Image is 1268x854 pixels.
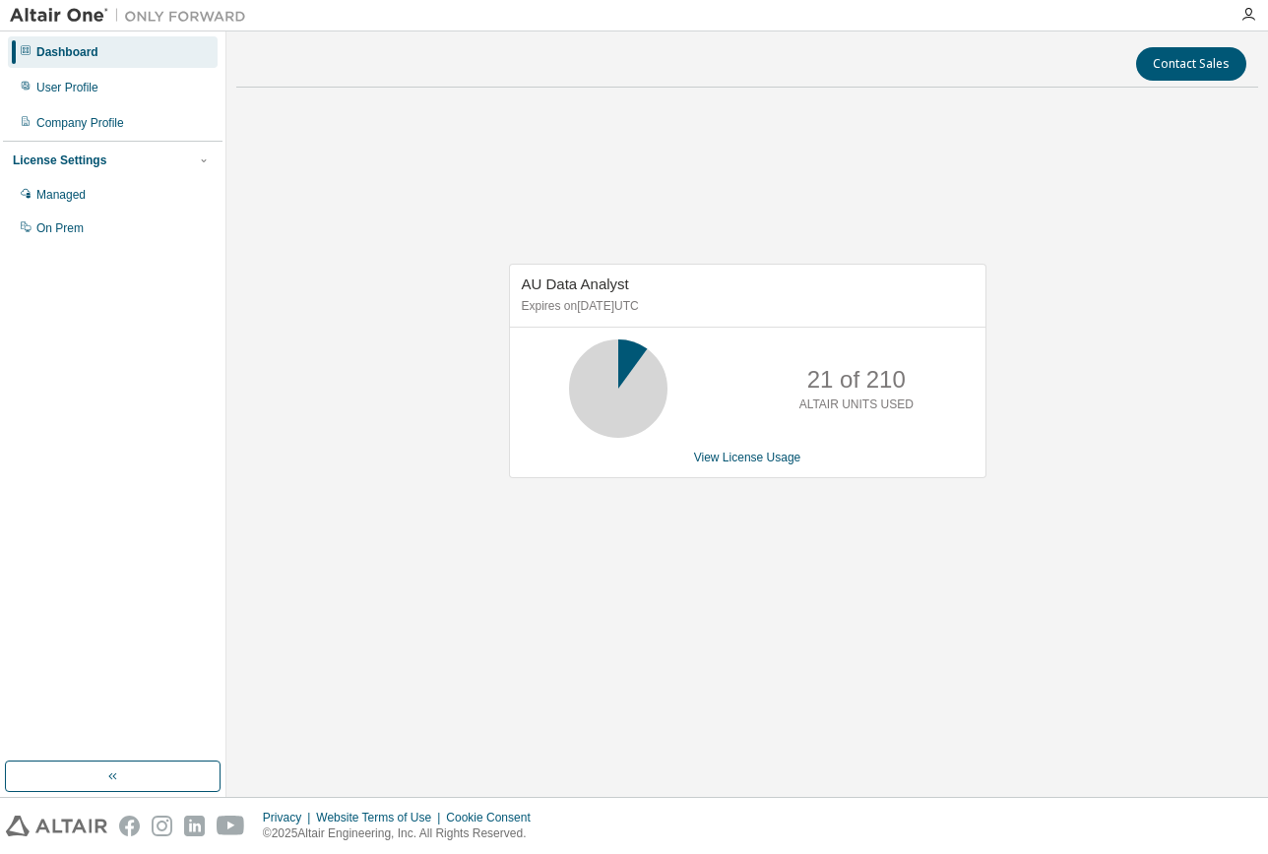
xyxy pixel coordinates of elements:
p: Expires on [DATE] UTC [522,298,969,315]
div: Dashboard [36,44,98,60]
div: On Prem [36,220,84,236]
div: Managed [36,187,86,203]
div: Cookie Consent [446,810,541,825]
img: youtube.svg [217,816,245,836]
img: linkedin.svg [184,816,205,836]
button: Contact Sales [1136,47,1246,81]
span: AU Data Analyst [522,275,629,292]
img: instagram.svg [152,816,172,836]
a: View License Usage [694,451,801,464]
div: Privacy [263,810,316,825]
img: Altair One [10,6,256,26]
div: Company Profile [36,115,124,131]
div: Website Terms of Use [316,810,446,825]
p: 21 of 210 [807,363,906,396]
div: User Profile [36,80,98,95]
p: ALTAIR UNITS USED [799,396,914,413]
img: altair_logo.svg [6,816,107,836]
div: License Settings [13,152,106,168]
p: © 2025 Altair Engineering, Inc. All Rights Reserved. [263,825,542,842]
img: facebook.svg [119,816,140,836]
